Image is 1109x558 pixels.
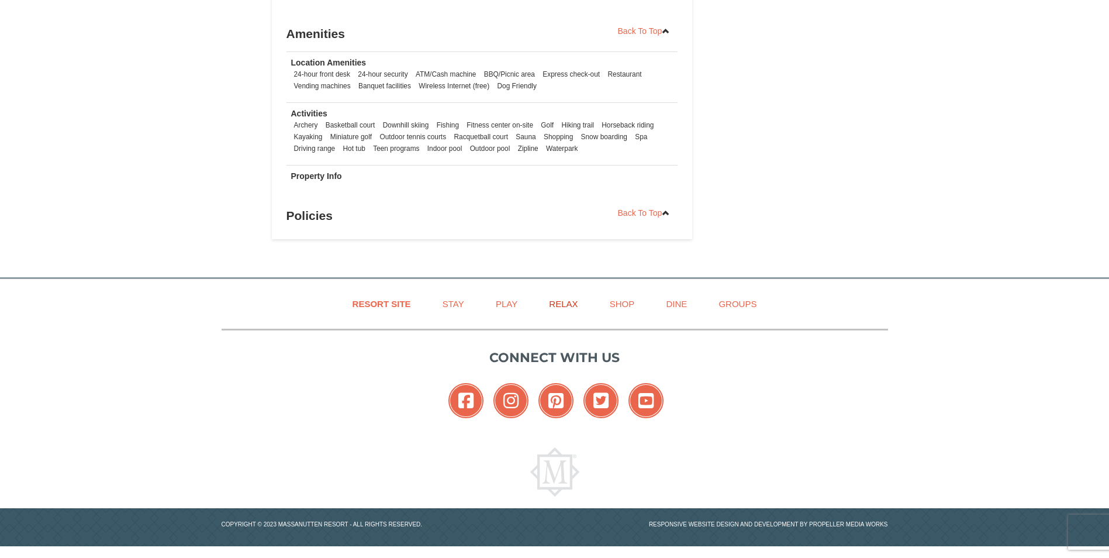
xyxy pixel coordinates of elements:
li: Teen programs [370,143,422,154]
li: Dog Friendly [494,80,539,92]
li: Miniature golf [327,131,375,143]
a: Responsive website design and development by Propeller Media Works [649,521,888,528]
li: Golf [538,119,557,131]
li: Outdoor tennis courts [376,131,449,143]
li: Hot tub [340,143,368,154]
li: Waterpark [543,143,581,154]
p: Connect with us [222,348,888,367]
li: Spa [632,131,650,143]
li: Express check-out [540,68,603,80]
a: Relax [534,291,592,317]
li: Kayaking [291,131,326,143]
a: Stay [428,291,479,317]
li: BBQ/Picnic area [481,68,538,80]
li: Downhill skiing [380,119,432,131]
li: Zipline [515,143,541,154]
li: Fishing [434,119,462,131]
li: Snow boarding [578,131,630,143]
li: ATM/Cash machine [413,68,479,80]
li: Restaurant [604,68,644,80]
li: Outdoor pool [467,143,513,154]
li: Basketball court [323,119,378,131]
a: Play [481,291,532,317]
a: Dine [651,291,702,317]
h3: Amenities [286,22,678,46]
a: Groups [704,291,771,317]
li: 24-hour security [355,68,410,80]
strong: Activities [291,109,327,118]
strong: Location Amenities [291,58,367,67]
li: Horseback riding [599,119,657,131]
strong: Property Info [291,171,342,181]
li: Driving range [291,143,338,154]
li: Vending machines [291,80,354,92]
a: Back To Top [610,204,678,222]
li: Racquetball court [451,131,511,143]
p: Copyright © 2023 Massanutten Resort - All Rights Reserved. [213,520,555,529]
li: Hiking trail [558,119,597,131]
a: Shop [595,291,649,317]
h3: Policies [286,204,678,228]
a: Resort Site [338,291,426,317]
li: Shopping [541,131,576,143]
img: Massanutten Resort Logo [530,447,579,497]
li: Wireless Internet (free) [416,80,492,92]
li: Sauna [513,131,538,143]
li: Indoor pool [424,143,465,154]
li: Fitness center on-site [464,119,536,131]
a: Back To Top [610,22,678,40]
li: 24-hour front desk [291,68,354,80]
li: Banquet facilities [355,80,414,92]
li: Archery [291,119,321,131]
